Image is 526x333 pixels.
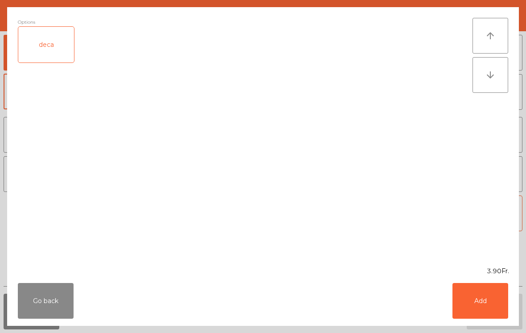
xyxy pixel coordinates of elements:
[473,57,508,93] button: arrow_downward
[485,30,496,41] i: arrow_upward
[18,27,74,62] div: deca
[473,18,508,54] button: arrow_upward
[18,283,74,319] button: Go back
[485,70,496,80] i: arrow_downward
[7,266,519,276] div: 3.90Fr.
[18,18,35,26] span: Options
[452,283,508,319] button: Add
